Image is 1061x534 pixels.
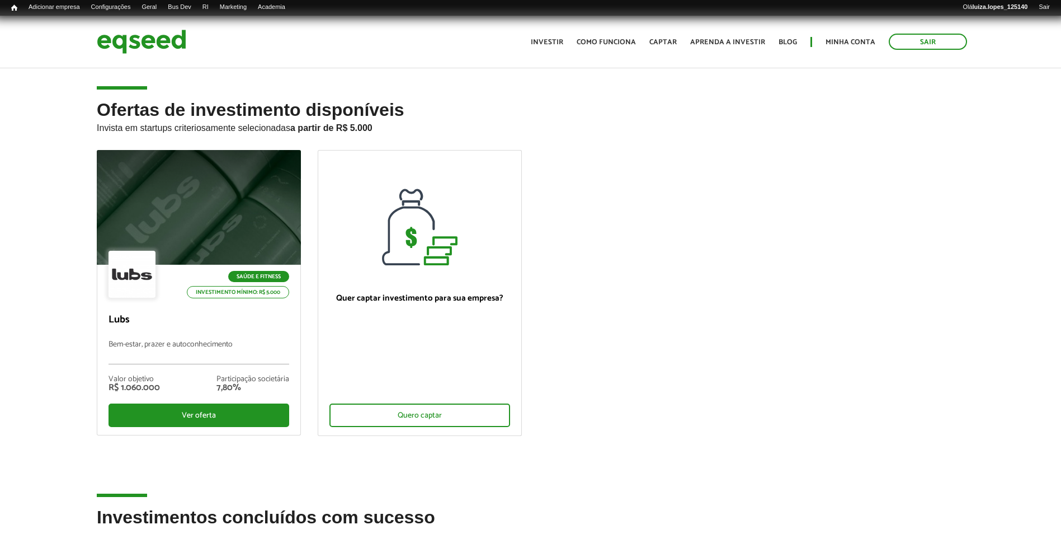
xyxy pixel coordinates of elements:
[197,3,214,12] a: RI
[162,3,197,12] a: Bus Dev
[889,34,967,50] a: Sair
[329,293,510,303] p: Quer captar investimento para sua empresa?
[228,271,289,282] p: Saúde e Fitness
[973,3,1028,10] strong: luiza.lopes_125140
[23,3,86,12] a: Adicionar empresa
[216,376,289,383] div: Participação societária
[6,3,23,13] a: Início
[109,340,289,364] p: Bem-estar, prazer e autoconhecimento
[86,3,136,12] a: Configurações
[252,3,291,12] a: Academia
[109,376,160,383] div: Valor objetivo
[957,3,1033,12] a: Oláluiza.lopes_125140
[109,314,289,326] p: Lubs
[649,39,677,46] a: Captar
[531,39,563,46] a: Investir
[97,27,186,57] img: EqSeed
[577,39,636,46] a: Como funciona
[826,39,875,46] a: Minha conta
[329,404,510,427] div: Quero captar
[97,100,964,150] h2: Ofertas de investimento disponíveis
[97,120,964,133] p: Invista em startups criteriosamente selecionadas
[187,286,289,298] p: Investimento mínimo: R$ 5.000
[1033,3,1055,12] a: Sair
[136,3,162,12] a: Geral
[318,150,522,436] a: Quer captar investimento para sua empresa? Quero captar
[690,39,765,46] a: Aprenda a investir
[109,383,160,392] div: R$ 1.060.000
[290,123,372,133] strong: a partir de R$ 5.000
[216,383,289,392] div: 7,80%
[109,404,289,427] div: Ver oferta
[97,150,301,435] a: Saúde e Fitness Investimento mínimo: R$ 5.000 Lubs Bem-estar, prazer e autoconhecimento Valor obj...
[11,4,17,12] span: Início
[779,39,797,46] a: Blog
[214,3,252,12] a: Marketing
